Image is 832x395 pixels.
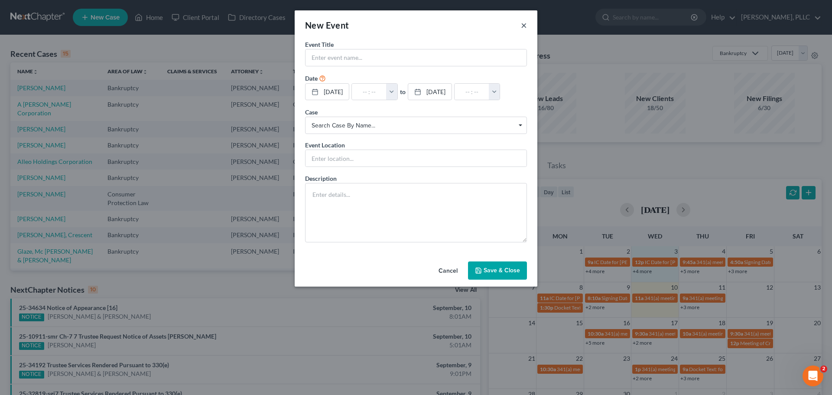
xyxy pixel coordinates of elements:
[305,20,349,30] span: New Event
[521,20,527,30] button: ×
[312,121,520,130] span: Search case by name...
[305,41,334,48] span: Event Title
[400,87,406,96] label: to
[305,140,345,150] label: Event Location
[820,366,827,372] span: 2
[305,84,349,100] a: [DATE]
[305,74,318,83] label: Date
[305,174,337,183] label: Description
[305,49,526,66] input: Enter event name...
[468,261,527,280] button: Save & Close
[432,262,465,280] button: Cancel
[352,84,387,100] input: -- : --
[408,84,452,100] a: [DATE]
[305,117,527,134] span: Select box activate
[803,366,823,386] iframe: Intercom live chat
[455,84,489,100] input: -- : --
[305,150,526,166] input: Enter location...
[305,108,318,117] label: Case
